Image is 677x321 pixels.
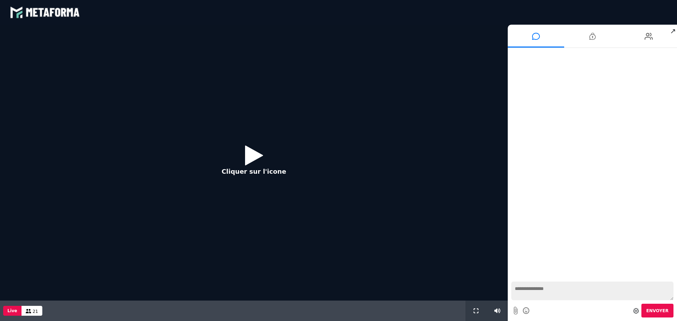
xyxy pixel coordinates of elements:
span: Envoyer [646,308,669,313]
button: Envoyer [641,304,673,317]
button: Cliquer sur l'icone [214,140,293,185]
p: Cliquer sur l'icone [221,167,286,176]
span: ↗ [669,25,677,37]
button: Live [3,306,22,316]
span: 21 [33,309,38,314]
